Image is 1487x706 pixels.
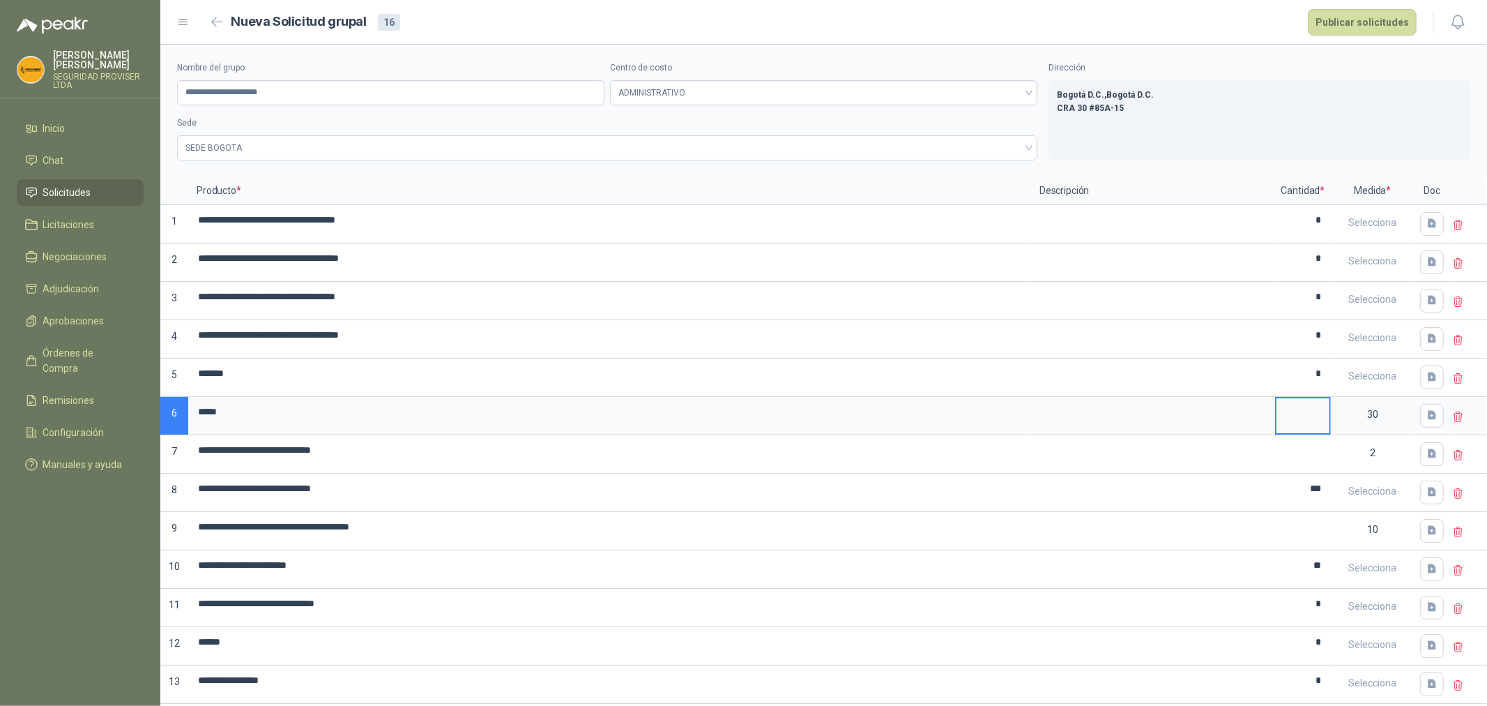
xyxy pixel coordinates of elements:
span: Configuración [43,425,105,440]
p: 9 [160,512,188,550]
button: Publicar solicitudes [1308,9,1417,36]
p: 7 [160,435,188,474]
p: [PERSON_NAME] [PERSON_NAME] [53,50,144,70]
p: Producto [188,177,1031,205]
div: 2 [1332,437,1413,469]
a: Órdenes de Compra [17,340,144,382]
p: 12 [160,627,188,666]
span: Chat [43,153,64,168]
p: SEGURIDAD PROVISER LTDA [53,73,144,89]
img: Company Logo [17,57,44,83]
a: Negociaciones [17,243,144,270]
span: SEDE BOGOTA [185,137,1029,158]
span: Solicitudes [43,185,91,200]
p: Medida [1331,177,1414,205]
span: ADMINISTRATIVO [618,82,1029,103]
span: Licitaciones [43,217,95,232]
label: Nombre del grupo [177,61,604,75]
span: Manuales y ayuda [43,457,123,472]
div: Selecciona [1332,475,1413,507]
div: Selecciona [1332,322,1413,354]
p: 8 [160,474,188,512]
p: 13 [160,666,188,704]
span: Inicio [43,121,66,136]
p: CRA 30 #85A-15 [1057,102,1462,115]
a: Adjudicación [17,276,144,302]
div: 16 [378,14,400,31]
p: Doc [1414,177,1449,205]
label: Sede [177,117,1037,130]
p: 4 [160,320,188,359]
span: Remisiones [43,393,95,408]
a: Remisiones [17,387,144,414]
div: Selecciona [1332,590,1413,622]
p: 11 [160,589,188,627]
div: Selecciona [1332,360,1413,392]
h2: Nueva Solicitud grupal [231,12,367,32]
div: 10 [1332,513,1413,546]
span: Órdenes de Compra [43,345,130,376]
p: 6 [160,397,188,435]
img: Logo peakr [17,17,88,33]
div: Selecciona [1332,206,1413,239]
a: Inicio [17,115,144,142]
span: Adjudicación [43,281,100,296]
label: Centro de costo [610,61,1037,75]
p: Bogotá D.C. , Bogotá D.C. [1057,89,1462,102]
p: 1 [160,205,188,243]
p: 5 [160,359,188,397]
div: Selecciona [1332,629,1413,661]
p: Descripción [1031,177,1275,205]
a: Configuración [17,419,144,446]
a: Aprobaciones [17,308,144,334]
span: Aprobaciones [43,313,105,329]
div: Selecciona [1332,552,1413,584]
p: 10 [160,550,188,589]
div: Selecciona [1332,245,1413,277]
span: Negociaciones [43,249,107,264]
a: Manuales y ayuda [17,451,144,478]
a: Chat [17,147,144,174]
div: 30 [1332,398,1413,430]
label: Dirección [1048,61,1470,75]
p: 3 [160,282,188,320]
a: Solicitudes [17,179,144,206]
div: Selecciona [1332,667,1413,699]
p: Cantidad [1275,177,1331,205]
div: Selecciona [1332,283,1413,315]
p: 2 [160,243,188,282]
a: Licitaciones [17,211,144,238]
